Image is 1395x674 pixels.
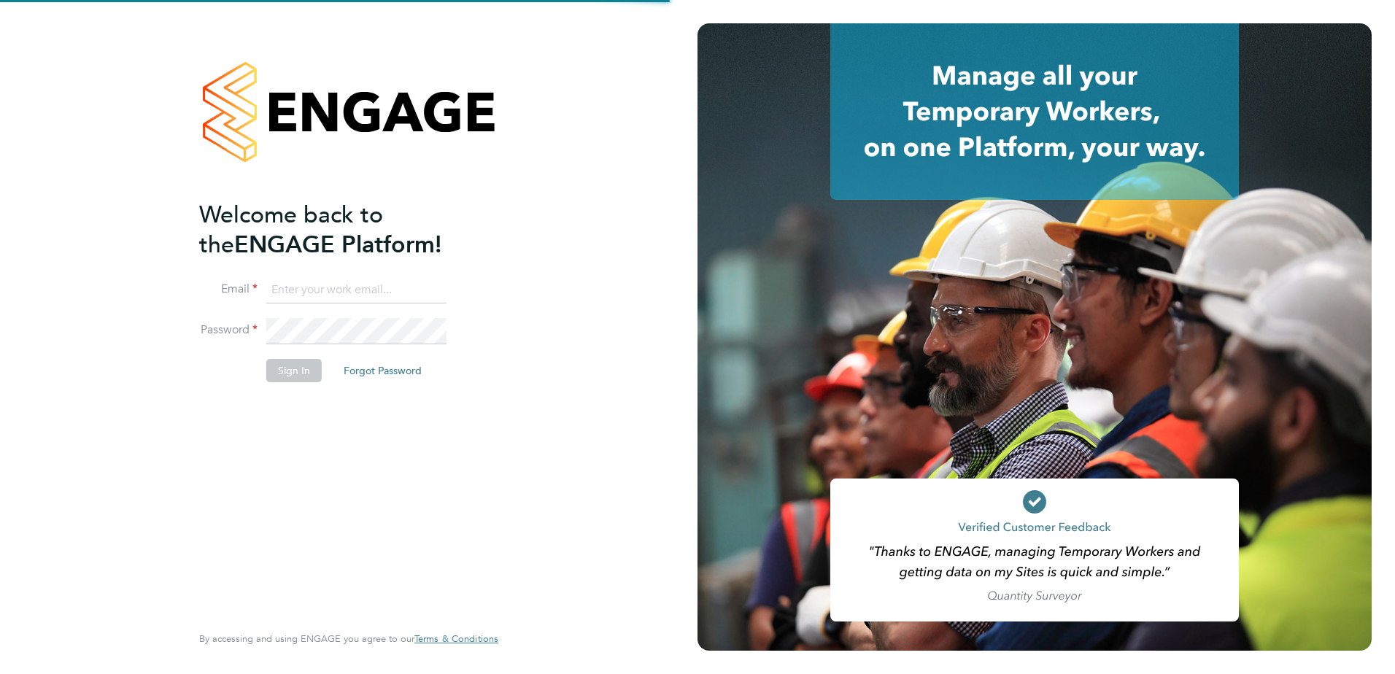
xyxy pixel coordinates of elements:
[199,201,383,259] span: Welcome back to the
[199,322,258,338] label: Password
[266,359,322,382] button: Sign In
[199,200,484,260] h2: ENGAGE Platform!
[199,282,258,297] label: Email
[199,632,498,645] span: By accessing and using ENGAGE you agree to our
[414,633,498,645] a: Terms & Conditions
[332,359,433,382] button: Forgot Password
[266,277,447,303] input: Enter your work email...
[414,632,498,645] span: Terms & Conditions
